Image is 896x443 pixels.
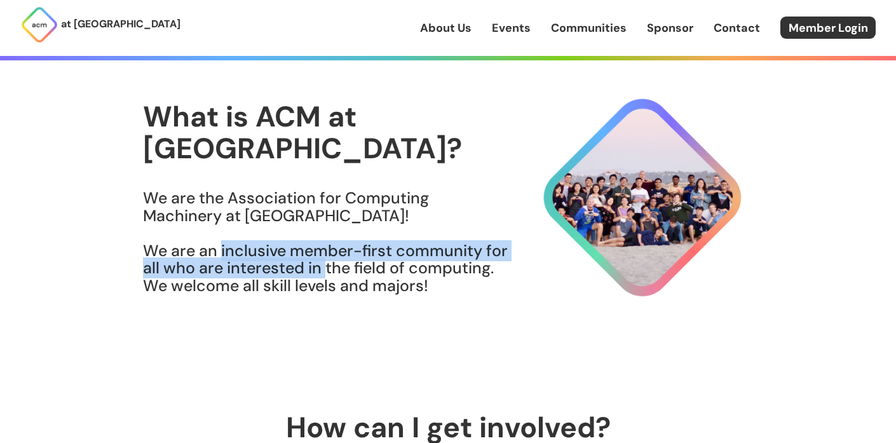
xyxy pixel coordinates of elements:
a: at [GEOGRAPHIC_DATA] [20,6,180,44]
h1: What is ACM at [GEOGRAPHIC_DATA]? [143,101,509,164]
img: About Hero Image [509,87,753,308]
a: Events [492,20,531,36]
a: Contact [714,20,760,36]
a: Sponsor [647,20,693,36]
a: Member Login [780,17,876,39]
a: About Us [420,20,472,36]
h3: We are the Association for Computing Machinery at [GEOGRAPHIC_DATA]! We are an inclusive member-f... [143,189,509,294]
p: at [GEOGRAPHIC_DATA] [61,16,180,32]
a: Communities [551,20,627,36]
img: ACM Logo [20,6,58,44]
